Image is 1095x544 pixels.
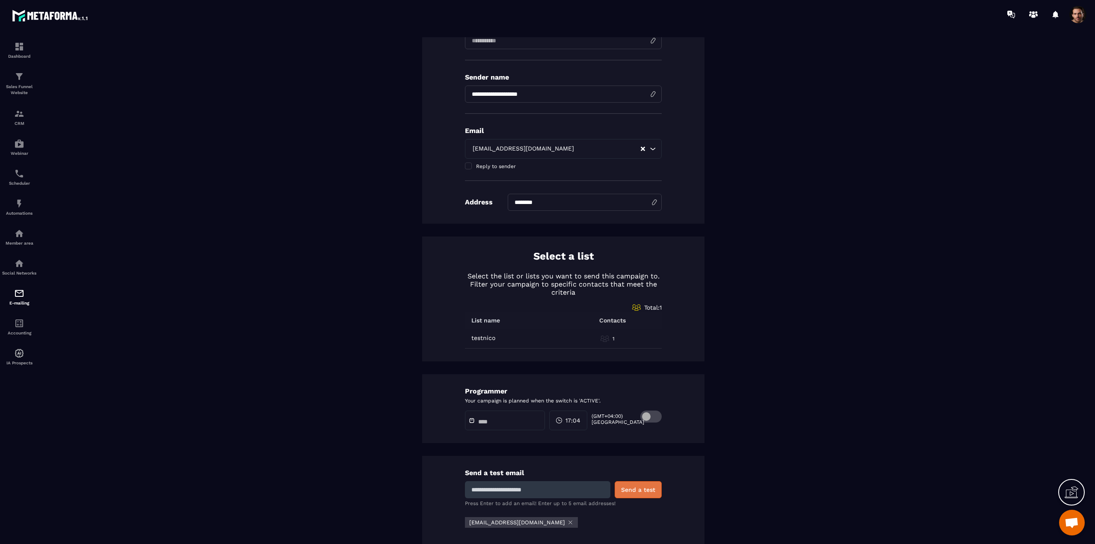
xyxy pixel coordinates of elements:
[576,144,640,154] input: Search for option
[2,102,36,132] a: formationformationCRM
[14,258,24,269] img: social-network
[471,334,495,341] p: testnico
[2,151,36,156] p: Webinar
[14,318,24,328] img: accountant
[12,8,89,23] img: logo
[2,252,36,282] a: social-networksocial-networkSocial Networks
[2,35,36,65] a: formationformationDashboard
[469,519,565,526] p: [EMAIL_ADDRESS][DOMAIN_NAME]
[2,192,36,222] a: automationsautomationsAutomations
[641,146,645,152] button: Clear Selected
[2,271,36,275] p: Social Networks
[2,331,36,335] p: Accounting
[465,387,662,395] p: Programmer
[465,397,662,404] p: Your campaign is planned when the switch is 'ACTIVE'.
[599,317,626,324] p: Contacts
[2,84,36,96] p: Sales Funnel Website
[2,361,36,365] p: IA Prospects
[2,282,36,312] a: emailemailE-mailing
[2,241,36,245] p: Member area
[2,181,36,186] p: Scheduler
[2,312,36,342] a: accountantaccountantAccounting
[2,222,36,252] a: automationsautomationsMember area
[465,139,662,159] div: Search for option
[465,127,662,135] p: Email
[644,304,662,311] span: Total: 1
[2,65,36,102] a: formationformationSales Funnel Website
[465,469,662,477] p: Send a test email
[465,198,493,206] p: Address
[2,54,36,59] p: Dashboard
[471,144,576,154] span: [EMAIL_ADDRESS][DOMAIN_NAME]
[14,71,24,82] img: formation
[2,121,36,126] p: CRM
[565,416,580,425] span: 17:04
[615,481,662,498] button: Send a test
[14,198,24,209] img: automations
[2,301,36,305] p: E-mailing
[592,413,628,425] p: (GMT+04:00) [GEOGRAPHIC_DATA]
[1059,510,1085,535] a: Mở cuộc trò chuyện
[465,280,662,296] p: Filter your campaign to specific contacts that meet the criteria
[476,163,516,169] span: Reply to sender
[14,169,24,179] img: scheduler
[2,162,36,192] a: schedulerschedulerScheduler
[14,288,24,299] img: email
[14,348,24,358] img: automations
[14,139,24,149] img: automations
[14,109,24,119] img: formation
[465,272,662,280] p: Select the list or lists you want to send this campaign to.
[471,317,500,324] p: List name
[14,228,24,239] img: automations
[14,41,24,52] img: formation
[613,335,615,342] p: 1
[465,73,662,81] p: Sender name
[533,249,594,263] p: Select a list
[465,500,662,506] p: Press Enter to add an email! Enter up to 5 email addresses!
[2,132,36,162] a: automationsautomationsWebinar
[2,211,36,216] p: Automations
